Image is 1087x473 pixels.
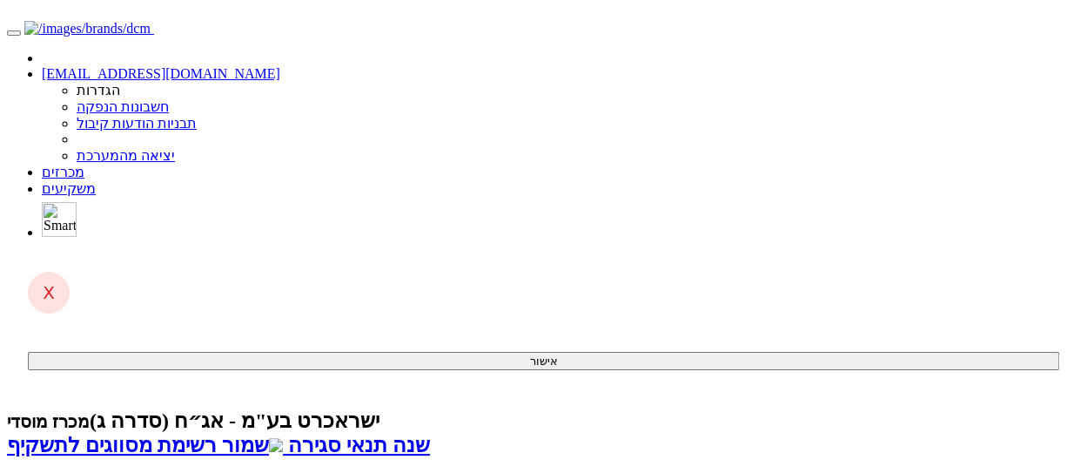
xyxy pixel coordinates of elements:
[28,352,1059,370] button: אישור
[77,148,175,163] a: יציאה מהמערכת
[77,116,197,131] a: תבניות הודעות קיבול
[288,434,430,456] span: שנה תנאי סגירה
[42,202,77,237] img: SmartBull Logo
[7,409,1080,433] div: ישראכרט בע"מ - אג״ח (סדרה ג) - הנפקה פרטית
[42,66,280,81] a: [EMAIL_ADDRESS][DOMAIN_NAME]
[42,165,84,179] a: מכרזים
[24,21,151,37] img: /images/brands/dcm
[7,434,283,456] a: שמור רשימת מסווגים לתשקיף
[42,181,96,196] a: משקיעים
[77,82,1080,98] li: הגדרות
[283,434,430,456] a: שנה תנאי סגירה
[43,282,55,303] span: X
[77,99,169,114] a: חשבונות הנפקה
[269,438,283,452] img: excel-file-white.png
[7,412,90,431] small: מכרז מוסדי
